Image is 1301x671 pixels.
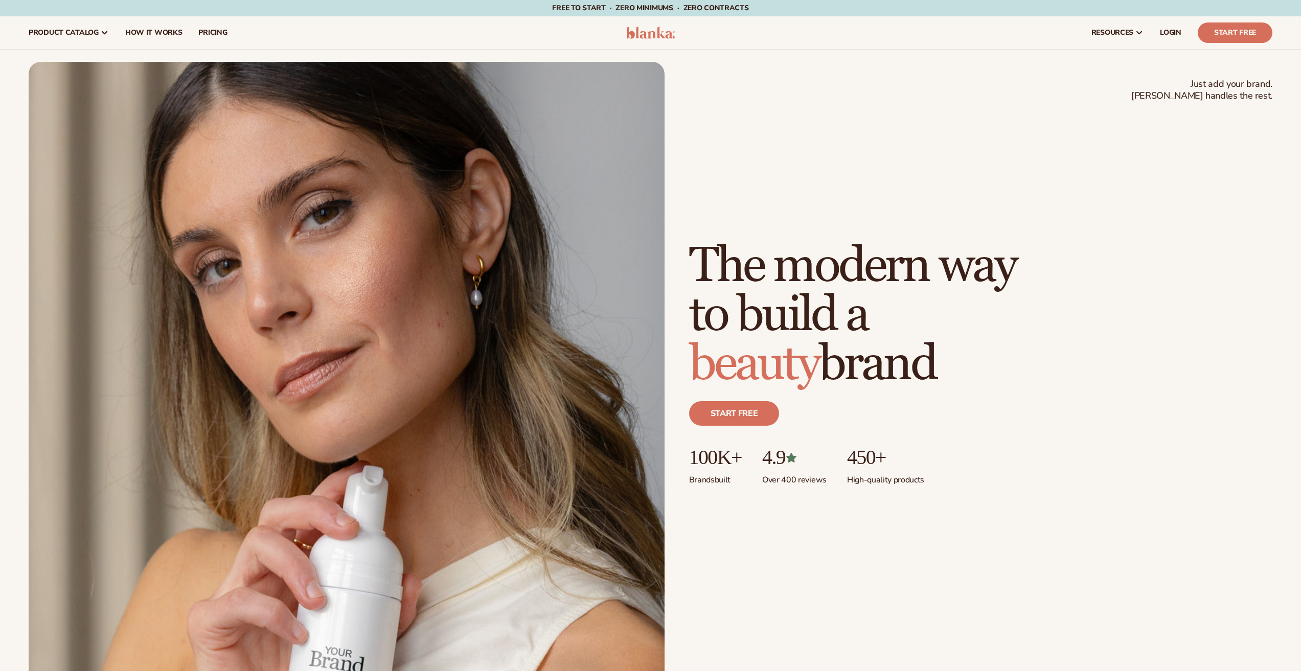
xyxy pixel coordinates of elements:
[1091,29,1133,37] span: resources
[198,29,227,37] span: pricing
[762,469,827,485] p: Over 400 reviews
[689,401,780,426] a: Start free
[1160,29,1181,37] span: LOGIN
[117,16,191,49] a: How It Works
[689,469,742,485] p: Brands built
[552,3,748,13] span: Free to start · ZERO minimums · ZERO contracts
[1083,16,1152,49] a: resources
[626,27,675,39] img: logo
[125,29,182,37] span: How It Works
[689,446,742,469] p: 100K+
[847,446,924,469] p: 450+
[1198,22,1272,43] a: Start Free
[29,29,99,37] span: product catalog
[1131,78,1272,102] span: Just add your brand. [PERSON_NAME] handles the rest.
[847,469,924,485] p: High-quality products
[689,334,819,394] span: beauty
[190,16,235,49] a: pricing
[762,446,827,469] p: 4.9
[1152,16,1190,49] a: LOGIN
[689,242,1016,389] h1: The modern way to build a brand
[20,16,117,49] a: product catalog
